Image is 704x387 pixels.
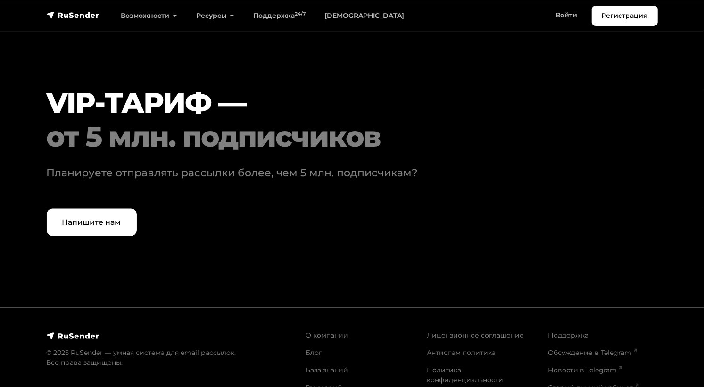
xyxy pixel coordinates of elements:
p: Планируете отправлять рассылки более, чем 5 млн. подписчикам? [47,165,581,181]
a: Поддержка [548,331,588,340]
div: от 5 млн. подписчиков [47,120,606,154]
sup: 24/7 [295,11,306,17]
a: Блог [306,349,323,357]
a: Напишите нам [47,209,137,236]
a: Новости в Telegram [548,366,622,375]
a: Возможности [112,6,187,25]
a: Ресурсы [187,6,244,25]
a: О компании [306,331,348,340]
img: RuSender [47,10,99,20]
a: Войти [547,6,587,25]
a: Лицензионное соглашение [427,331,524,340]
p: © 2025 RuSender — умная система для email рассылок. Все права защищены. [47,348,295,368]
a: База знаний [306,366,348,375]
h2: VIP-ТАРИФ — [47,86,606,154]
a: Регистрация [592,6,658,26]
a: Антиспам политика [427,349,496,357]
a: Обсуждение в Telegram [548,349,637,357]
a: [DEMOGRAPHIC_DATA] [315,6,414,25]
a: Поддержка24/7 [244,6,315,25]
a: Политика конфиденциальности [427,366,503,385]
img: RuSender [47,331,99,341]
